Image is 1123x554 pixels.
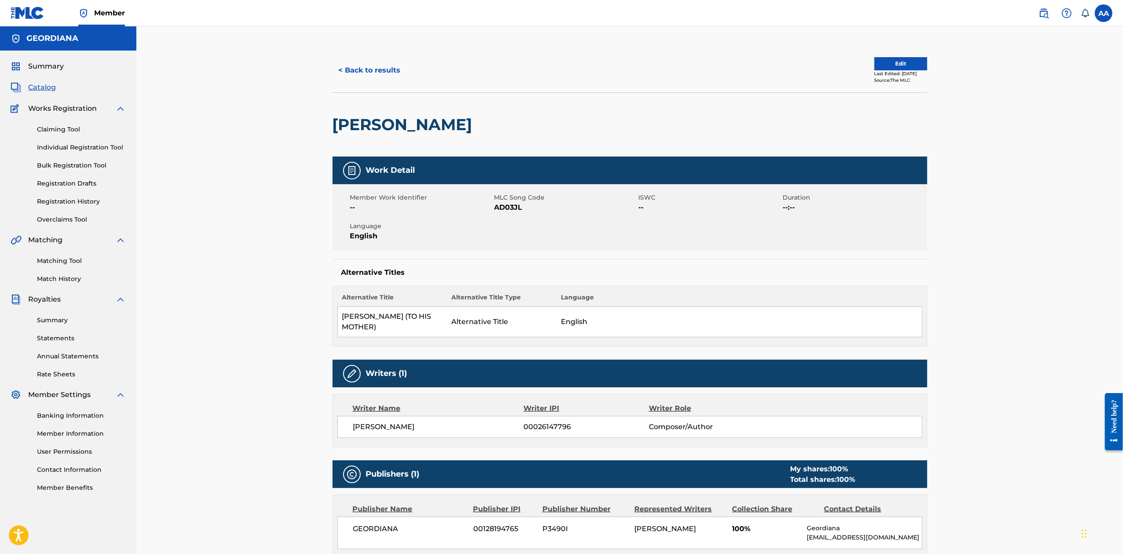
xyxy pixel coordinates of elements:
[37,334,126,343] a: Statements
[447,307,556,337] td: Alternative Title
[1098,386,1123,457] iframe: Resource Center
[350,193,492,202] span: Member Work Identifier
[790,474,856,485] div: Total shares:
[11,82,21,93] img: Catalog
[874,77,927,84] div: Source: The MLC
[37,274,126,284] a: Match History
[341,268,918,277] h5: Alternative Titles
[37,483,126,492] a: Member Benefits
[28,294,61,305] span: Royalties
[11,390,21,400] img: Member Settings
[1081,9,1090,18] div: Notifications
[494,202,636,213] span: AD03JL
[366,368,407,379] h5: Writers (1)
[542,524,628,534] span: P3490I
[494,193,636,202] span: MLC Song Code
[1095,4,1112,22] div: User Menu
[37,316,126,325] a: Summary
[783,202,925,213] span: --:--
[28,390,91,400] span: Member Settings
[353,403,524,414] div: Writer Name
[634,504,725,514] div: Represented Writers
[790,464,856,474] div: My shares:
[1061,8,1072,18] img: help
[11,61,21,72] img: Summary
[473,504,536,514] div: Publisher IPI
[639,193,781,202] span: ISWC
[37,370,126,379] a: Rate Sheets
[333,59,407,81] button: < Back to results
[28,103,97,114] span: Works Registration
[333,115,477,135] h2: [PERSON_NAME]
[542,504,628,514] div: Publisher Number
[37,179,126,188] a: Registration Drafts
[37,429,126,438] a: Member Information
[473,524,536,534] span: 00128194765
[830,465,849,473] span: 100 %
[783,193,925,202] span: Duration
[11,7,44,19] img: MLC Logo
[26,33,78,44] h5: GEORDIANA
[874,70,927,77] div: Last Edited: [DATE]
[350,231,492,241] span: English
[353,422,524,432] span: [PERSON_NAME]
[447,293,556,307] th: Alternative Title Type
[353,504,467,514] div: Publisher Name
[1082,521,1087,547] div: Drag
[337,307,447,337] td: [PERSON_NAME] (TO HIS MOTHER)
[37,411,126,420] a: Banking Information
[115,235,126,245] img: expand
[366,165,415,175] h5: Work Detail
[37,256,126,266] a: Matching Tool
[115,294,126,305] img: expand
[807,524,922,533] p: Geordiana
[11,235,22,245] img: Matching
[11,103,22,114] img: Works Registration
[347,469,357,480] img: Publishers
[1079,512,1123,554] iframe: Chat Widget
[1039,8,1049,18] img: search
[874,57,927,70] button: Edit
[37,352,126,361] a: Annual Statements
[78,8,89,18] img: Top Rightsholder
[347,165,357,176] img: Work Detail
[523,422,648,432] span: 00026147796
[1035,4,1053,22] a: Public Search
[37,465,126,474] a: Contact Information
[37,143,126,152] a: Individual Registration Tool
[523,403,649,414] div: Writer IPI
[347,368,357,379] img: Writers
[11,33,21,44] img: Accounts
[337,293,447,307] th: Alternative Title
[37,161,126,170] a: Bulk Registration Tool
[732,504,817,514] div: Collection Share
[350,202,492,213] span: --
[366,469,420,479] h5: Publishers (1)
[732,524,800,534] span: 100%
[11,82,56,93] a: CatalogCatalog
[1058,4,1075,22] div: Help
[639,202,781,213] span: --
[115,390,126,400] img: expand
[649,422,763,432] span: Composer/Author
[556,307,922,337] td: English
[649,403,763,414] div: Writer Role
[37,447,126,456] a: User Permissions
[28,82,56,93] span: Catalog
[37,125,126,134] a: Claiming Tool
[837,475,856,484] span: 100 %
[824,504,910,514] div: Contact Details
[556,293,922,307] th: Language
[94,8,125,18] span: Member
[28,235,62,245] span: Matching
[353,524,467,534] span: GEORDIANA
[11,61,64,72] a: SummarySummary
[37,215,126,224] a: Overclaims Tool
[634,525,696,533] span: [PERSON_NAME]
[11,294,21,305] img: Royalties
[115,103,126,114] img: expand
[350,222,492,231] span: Language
